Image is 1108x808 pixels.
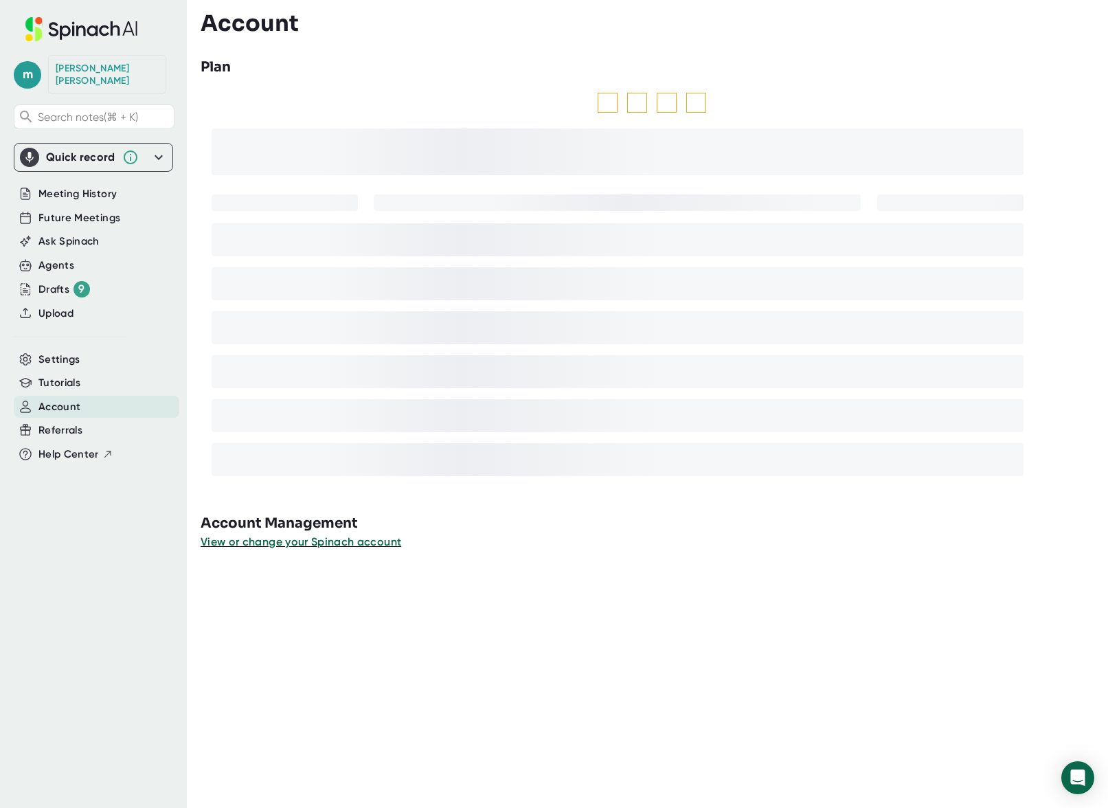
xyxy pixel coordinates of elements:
h3: Account Management [201,513,1108,534]
button: View or change your Spinach account [201,534,401,550]
div: 9 [74,281,90,298]
button: Drafts 9 [38,281,90,298]
button: Tutorials [38,375,80,391]
div: Mike Britton [56,63,159,87]
div: Quick record [20,144,167,171]
h3: Account [201,10,299,36]
button: Help Center [38,447,113,462]
button: Referrals [38,423,82,438]
div: Quick record [46,150,115,164]
button: Ask Spinach [38,234,100,249]
span: m [14,61,41,89]
button: Future Meetings [38,210,120,226]
div: Drafts [38,281,90,298]
h3: Plan [201,57,231,78]
button: Settings [38,352,80,368]
span: Help Center [38,447,99,462]
span: View or change your Spinach account [201,535,401,548]
button: Meeting History [38,186,117,202]
button: Account [38,399,80,415]
button: Upload [38,306,74,322]
button: Agents [38,258,74,273]
div: Open Intercom Messenger [1061,761,1094,794]
span: Search notes (⌘ + K) [38,111,138,124]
